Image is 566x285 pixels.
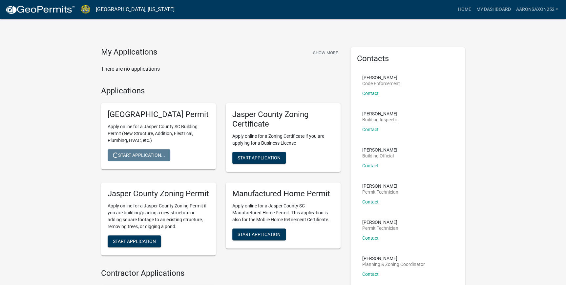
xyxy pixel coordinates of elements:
[362,272,379,277] a: Contact
[108,202,209,230] p: Apply online for a Jasper County Zoning Permit if you are building/placing a new structure or add...
[113,238,156,244] span: Start Application
[232,110,334,129] h5: Jasper County Zoning Certificate
[362,184,398,188] p: [PERSON_NAME]
[362,163,379,168] a: Contact
[362,117,399,122] p: Building Inspector
[362,75,400,80] p: [PERSON_NAME]
[101,65,341,73] p: There are no applications
[362,190,398,194] p: Permit Technician
[101,86,341,96] h4: Applications
[232,133,334,147] p: Apply online for a Zoning Certificate if you are applying for a Business License
[108,189,209,199] h5: Jasper County Zoning Permit
[232,228,286,240] button: Start Application
[108,149,170,161] button: Start Application...
[362,199,379,204] a: Contact
[362,154,397,158] p: Building Official
[362,148,397,152] p: [PERSON_NAME]
[232,152,286,164] button: Start Application
[362,262,425,267] p: Planning & Zoning Coordinator
[362,81,400,86] p: Code Enforcement
[362,235,379,241] a: Contact
[81,5,91,14] img: Jasper County, South Carolina
[232,189,334,199] h5: Manufactured Home Permit
[455,3,473,16] a: Home
[108,235,161,247] button: Start Application
[362,91,379,96] a: Contact
[101,47,157,57] h4: My Applications
[362,111,399,116] p: [PERSON_NAME]
[113,153,165,158] span: Start Application...
[473,3,513,16] a: My Dashboard
[357,54,459,63] h5: Contacts
[238,155,281,160] span: Start Application
[513,3,561,16] a: aaronsaxon252
[232,202,334,223] p: Apply online for a Jasper County SC Manufactured Home Permit. This application is also for the Mo...
[238,231,281,237] span: Start Application
[101,269,341,278] h4: Contractor Applications
[310,47,341,58] button: Show More
[362,220,398,225] p: [PERSON_NAME]
[108,110,209,119] h5: [GEOGRAPHIC_DATA] Permit
[362,226,398,230] p: Permit Technician
[101,86,341,261] wm-workflow-list-section: Applications
[362,256,425,261] p: [PERSON_NAME]
[96,4,175,15] a: [GEOGRAPHIC_DATA], [US_STATE]
[362,127,379,132] a: Contact
[108,123,209,144] p: Apply online for a Jasper County SC Building Permit (New Structure, Addition, Electrical, Plumbin...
